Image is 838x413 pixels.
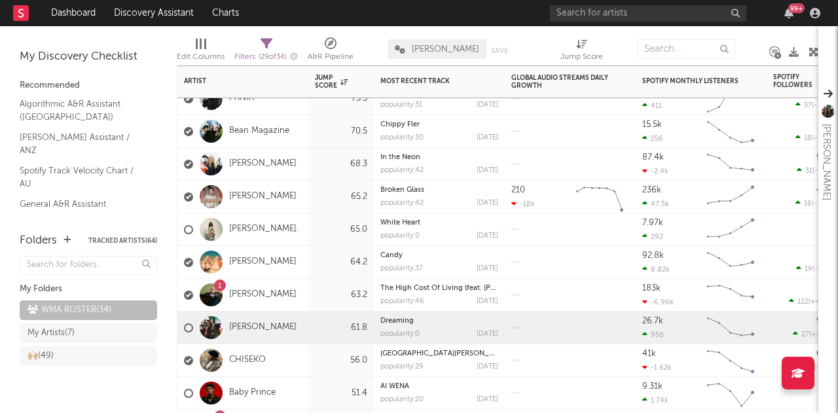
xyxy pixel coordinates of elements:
[701,377,760,410] svg: Chart title
[315,222,367,238] div: 65.0
[801,331,809,338] span: 27
[380,219,420,226] a: White Heart
[315,386,367,401] div: 51.4
[380,285,543,292] a: The High Cost Of Living (feat. [PERSON_NAME])
[380,350,511,357] a: [GEOGRAPHIC_DATA][PERSON_NAME]
[701,312,760,344] svg: Chart title
[642,167,668,175] div: -2.4k
[380,121,420,128] a: Chippy Fler
[477,101,498,109] div: [DATE]
[511,74,610,90] div: Global Audio Streams Daily Growth
[308,49,354,65] div: A&R Pipeline
[380,396,424,403] div: popularity: 20
[380,154,420,161] a: In the Neon
[380,101,422,109] div: popularity: 31
[308,33,354,71] div: A&R Pipeline
[229,191,297,202] a: [PERSON_NAME]
[315,353,367,368] div: 56.0
[380,187,498,194] div: Broken Glass
[380,383,498,390] div: AI WENA
[642,331,664,339] div: 950
[773,73,819,89] div: Spotify Followers
[570,181,629,213] svg: Chart title
[642,396,668,404] div: 1.74k
[380,331,420,338] div: popularity: 0
[380,187,424,194] a: Broken Glass
[642,363,672,372] div: -1.62k
[642,101,662,110] div: 411
[477,265,498,272] div: [DATE]
[642,77,740,85] div: Spotify Monthly Listeners
[177,49,225,65] div: Edit Columns
[177,33,225,71] div: Edit Columns
[229,387,276,399] a: Baby Prince
[380,285,498,292] div: The High Cost Of Living (feat. Randy Houser)
[701,115,760,148] svg: Chart title
[20,49,157,65] div: My Discovery Checklist
[20,323,157,343] a: My Artists(7)
[642,120,662,129] div: 15.5k
[784,8,793,18] button: 99+
[380,219,498,226] div: White Heart
[477,167,498,174] div: [DATE]
[315,124,367,139] div: 70.5
[642,265,670,274] div: 8.82k
[511,200,535,208] div: -18k
[27,302,111,318] div: WMA ROSTER ( 34 )
[20,346,157,366] a: 🙌🏼(49)
[20,97,144,124] a: Algorithmic A&R Assistant ([GEOGRAPHIC_DATA])
[642,153,664,162] div: 87.4k
[642,134,663,143] div: 256
[805,168,812,175] span: 31
[477,232,498,240] div: [DATE]
[20,256,157,275] input: Search for folders...
[27,348,54,364] div: 🙌🏼 ( 49 )
[642,186,661,194] div: 236k
[88,238,157,244] button: Tracked Artists(64)
[20,130,144,157] a: [PERSON_NAME] Assistant / ANZ
[642,298,674,306] div: -6.96k
[315,91,367,107] div: 73.3
[20,281,157,297] div: My Folders
[701,246,760,279] svg: Chart title
[380,265,423,272] div: popularity: 37
[818,124,834,200] div: [PERSON_NAME]
[380,232,420,240] div: popularity: 0
[637,39,735,59] input: Search...
[380,298,424,305] div: popularity: 46
[477,298,498,305] div: [DATE]
[380,200,424,207] div: popularity: 42
[229,158,297,170] a: [PERSON_NAME]
[380,252,498,259] div: Candy
[701,148,760,181] svg: Chart title
[315,156,367,172] div: 68.3
[20,78,157,94] div: Recommended
[642,200,669,208] div: 47.5k
[234,49,298,65] div: Filters
[804,102,812,109] span: 37
[642,232,663,241] div: 292
[701,279,760,312] svg: Chart title
[412,45,479,54] span: [PERSON_NAME]
[315,189,367,205] div: 65.2
[701,344,760,377] svg: Chart title
[797,298,809,306] span: 122
[315,74,348,90] div: Jump Score
[229,322,297,333] a: [PERSON_NAME]
[477,200,498,207] div: [DATE]
[315,320,367,336] div: 61.8
[701,82,760,115] svg: Chart title
[20,233,57,249] div: Folders
[701,181,760,213] svg: Chart title
[380,383,409,390] a: AI WENA
[229,257,297,268] a: [PERSON_NAME]
[511,186,525,194] div: 210
[229,126,289,137] a: Bean Magazine
[477,363,498,370] div: [DATE]
[229,355,266,366] a: CHISEKO
[380,317,414,325] a: Dreaming
[550,5,746,22] input: Search for artists
[560,49,603,65] div: Jump Score
[20,300,157,320] a: WMA ROSTER(34)
[20,197,144,224] a: General A&R Assistant ([GEOGRAPHIC_DATA])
